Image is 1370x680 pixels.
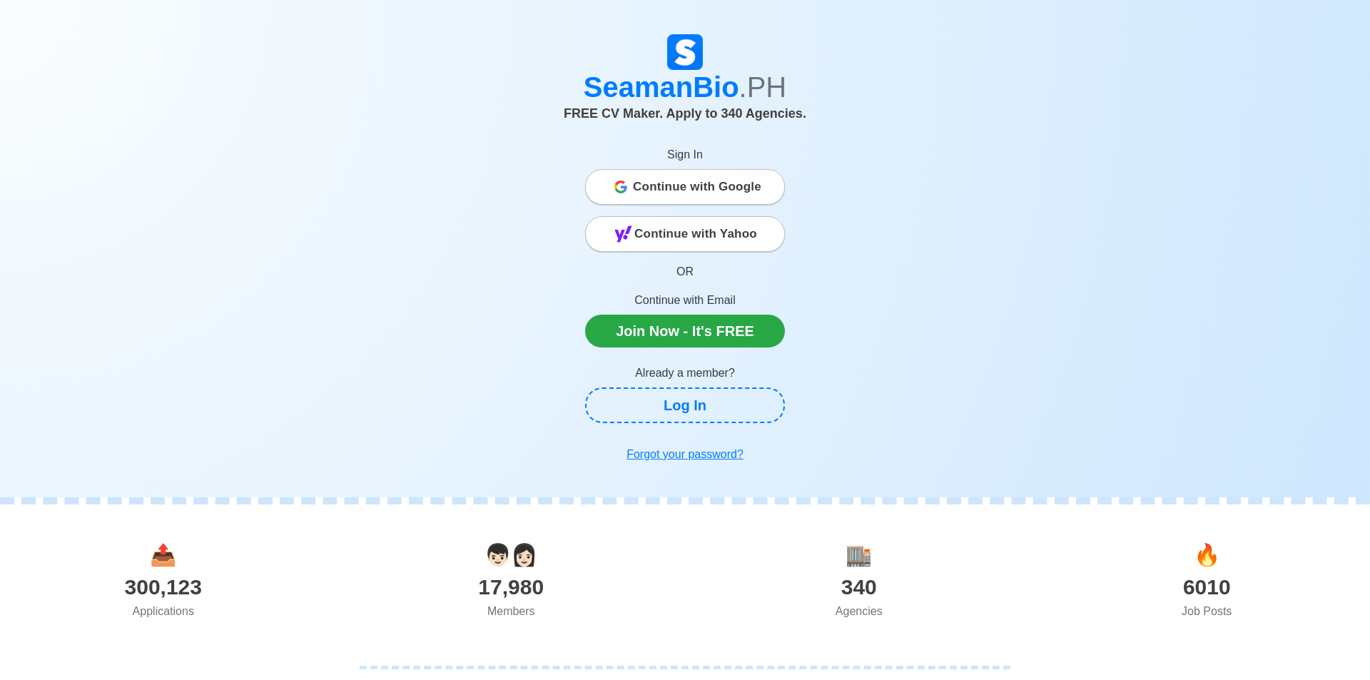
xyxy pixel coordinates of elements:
[338,571,686,603] div: 17,980
[338,603,686,620] div: Members
[564,106,806,121] span: FREE CV Maker. Apply to 340 Agencies.
[585,365,785,382] p: Already a member?
[585,146,785,163] p: Sign In
[289,70,1081,104] h1: SeamanBio
[633,173,761,201] span: Continue with Google
[585,216,785,252] button: Continue with Yahoo
[846,543,872,567] span: agencies
[1194,543,1220,567] span: jobs
[585,387,785,423] a: Log In
[685,571,1033,603] div: 340
[634,220,757,248] span: Continue with Yahoo
[585,263,785,280] p: OR
[667,34,703,70] img: Logo
[739,71,787,103] span: .PH
[585,169,785,205] button: Continue with Google
[150,543,176,567] span: applications
[626,448,744,460] u: Forgot your password?
[585,440,785,469] a: Forgot your password?
[484,543,537,567] span: users
[585,315,785,347] a: Join Now - It's FREE
[685,603,1033,620] div: Agencies
[585,292,785,309] p: Continue with Email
